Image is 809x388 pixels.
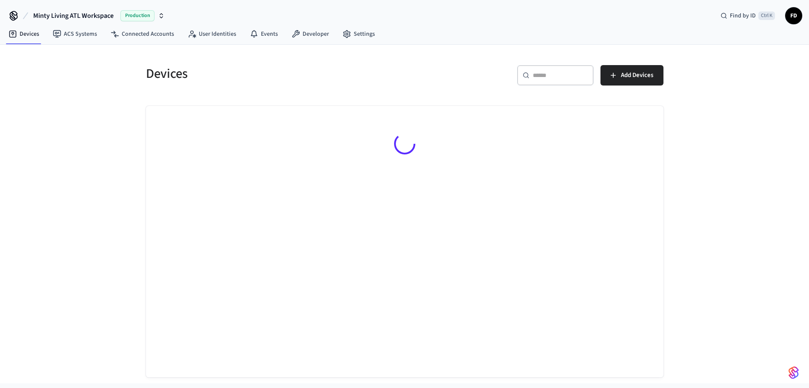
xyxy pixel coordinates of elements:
[730,11,756,20] span: Find by ID
[789,366,799,379] img: SeamLogoGradient.69752ec5.svg
[714,8,782,23] div: Find by IDCtrl K
[621,70,653,81] span: Add Devices
[104,26,181,42] a: Connected Accounts
[243,26,285,42] a: Events
[758,11,775,20] span: Ctrl K
[786,8,801,23] span: FD
[46,26,104,42] a: ACS Systems
[285,26,336,42] a: Developer
[120,10,154,21] span: Production
[785,7,802,24] button: FD
[33,11,114,21] span: Minty Living ATL Workspace
[2,26,46,42] a: Devices
[181,26,243,42] a: User Identities
[336,26,382,42] a: Settings
[146,65,400,83] h5: Devices
[600,65,663,86] button: Add Devices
